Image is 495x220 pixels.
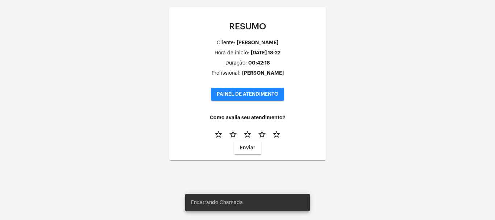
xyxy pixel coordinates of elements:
[258,130,266,139] mat-icon: star_border
[175,22,320,31] p: RESUMO
[234,141,261,154] button: Enviar
[211,88,284,101] button: PAINEL DE ATENDIMENTO
[215,50,249,56] div: Hora de inicio:
[217,92,278,97] span: PAINEL DE ATENDIMENTO
[242,70,284,76] div: [PERSON_NAME]
[248,60,270,66] div: 00:42:18
[251,50,280,55] div: [DATE] 18:22
[229,130,237,139] mat-icon: star_border
[175,115,320,120] h4: Como avalia seu atendimento?
[191,199,243,206] span: Encerrando Chamada
[214,130,223,139] mat-icon: star_border
[217,40,235,46] div: Cliente:
[237,40,278,45] div: [PERSON_NAME]
[243,130,252,139] mat-icon: star_border
[272,130,281,139] mat-icon: star_border
[212,71,241,76] div: Profissional:
[240,145,255,150] span: Enviar
[225,61,247,66] div: Duração:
